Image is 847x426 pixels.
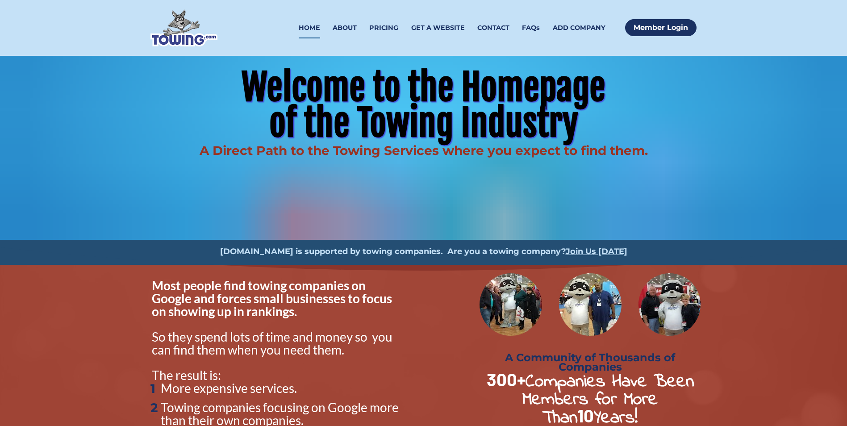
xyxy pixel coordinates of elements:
span: The result is: [152,368,221,383]
a: FAQs [522,17,540,38]
a: Member Login [625,19,697,36]
span: More expensive services. [161,380,297,396]
a: HOME [299,17,320,38]
strong: 10 [577,405,594,426]
strong: [DOMAIN_NAME] is supported by towing companies. Are you a towing company? [220,246,566,256]
span: of the Towing Industry [269,100,578,146]
strong: 300+ [487,368,526,390]
a: Join Us [DATE] [566,246,627,256]
strong: A Community of Thousands of Companies [505,351,678,373]
span: Most people find towing companies on Google and forces small businesses to focus on showing up in... [152,278,394,319]
a: PRICING [369,17,398,38]
a: ADD COMPANY [553,17,605,38]
a: ABOUT [333,17,357,38]
a: CONTACT [477,17,509,38]
a: GET A WEBSITE [411,17,465,38]
img: Towing.com Logo [150,9,217,46]
span: So they spend lots of time and money so you can find them when you need them. [152,329,395,357]
span: A Direct Path to the Towing Services where you expect to find them. [200,143,648,158]
span: Welcome to the Homepage [242,65,605,110]
strong: Companies Have Been [526,369,694,395]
